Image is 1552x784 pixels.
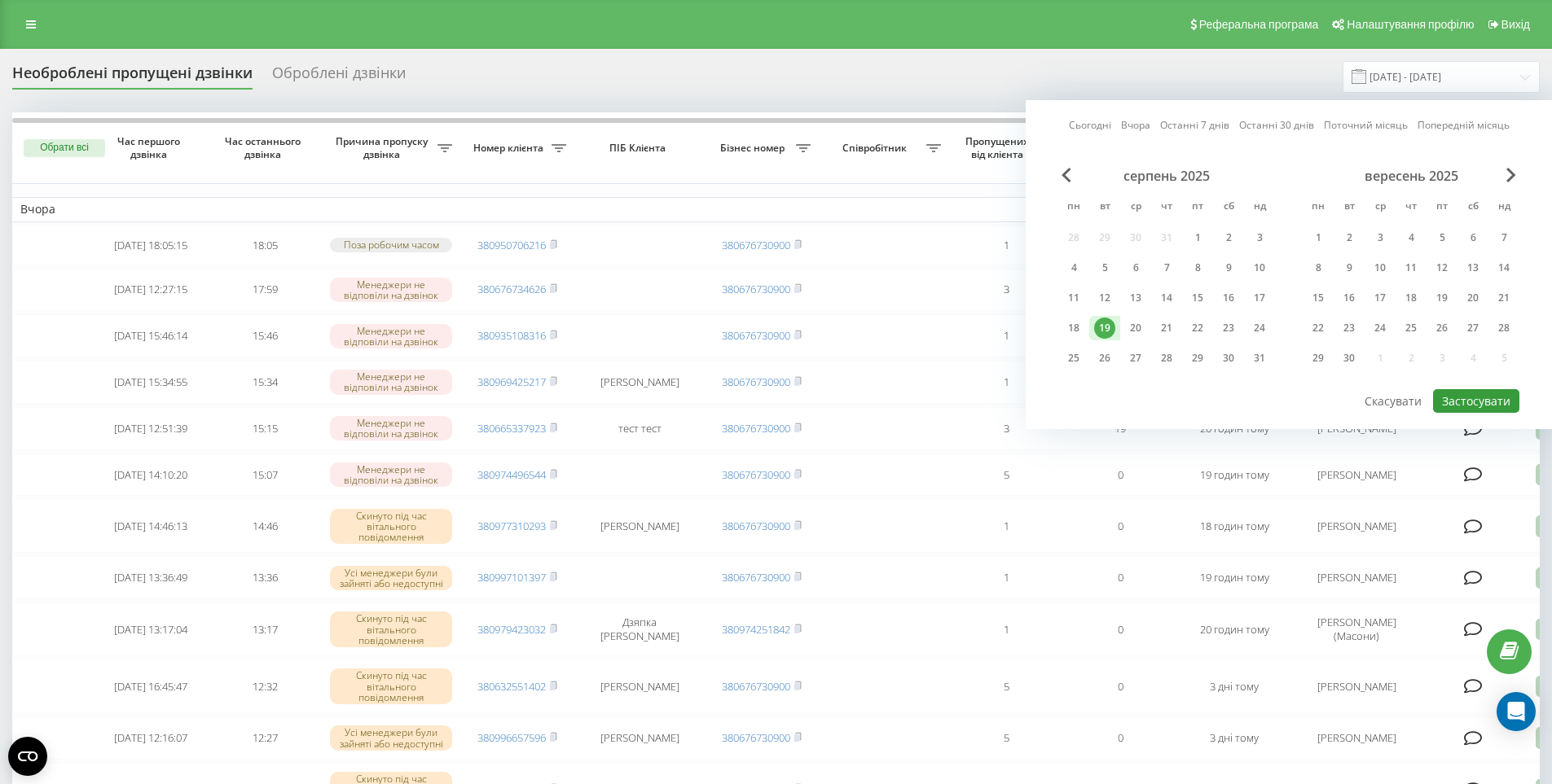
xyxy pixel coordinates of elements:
abbr: субота [1216,195,1241,220]
abbr: субота [1461,195,1485,220]
a: 380676730900 [722,467,790,482]
div: ср 27 серп 2025 р. [1120,346,1151,370]
div: чт 18 вер 2025 р. [1396,286,1427,310]
div: Менеджери не відповіли на дзвінок [330,324,452,348]
div: нд 24 серп 2025 р. [1244,316,1275,340]
div: чт 28 серп 2025 р. [1151,346,1182,370]
div: чт 4 вер 2025 р. [1396,226,1427,250]
div: 27 [1125,348,1146,369]
td: [DATE] 12:16:07 [94,716,208,760]
span: Next Month [1506,168,1516,182]
abbr: понеділок [1306,195,1330,220]
a: 380676730900 [722,374,790,389]
div: 20 [1462,287,1484,309]
span: Співробітник [827,142,926,155]
td: 0 [1063,602,1177,656]
div: нд 31 серп 2025 р. [1244,346,1275,370]
div: 17 [1249,287,1270,309]
td: [PERSON_NAME] (Масони) [1291,602,1422,656]
span: Previous Month [1062,168,1071,182]
td: 5 [949,453,1063,497]
td: 3 дні тому [1177,659,1291,713]
div: 3 [1370,227,1391,248]
div: ср 6 серп 2025 р. [1120,256,1151,280]
button: Open CMP widget [8,737,47,776]
div: Скинуто під час вітального повідомлення [330,668,452,704]
div: 27 [1462,318,1484,339]
div: серпень 2025 [1058,168,1275,184]
td: 12:32 [208,659,322,713]
td: [DATE] 13:36:49 [94,556,208,599]
div: 17 [1370,287,1391,309]
div: 30 [1218,348,1239,369]
div: 26 [1094,348,1115,369]
td: 18:05 [208,226,322,265]
div: 4 [1063,257,1084,278]
div: 23 [1218,318,1239,339]
div: пт 1 серп 2025 р. [1182,226,1213,250]
div: нд 17 серп 2025 р. [1244,286,1275,310]
td: 20 годин тому [1177,602,1291,656]
div: 26 [1431,318,1453,339]
div: пн 15 вер 2025 р. [1303,286,1334,310]
div: 19 [1094,318,1115,339]
div: нд 21 вер 2025 р. [1488,286,1519,310]
div: 10 [1370,257,1391,278]
td: [PERSON_NAME] [1291,453,1422,497]
abbr: вівторок [1093,195,1117,220]
td: 3 дні тому [1177,716,1291,760]
td: 15:07 [208,453,322,497]
a: 380676730900 [722,282,790,296]
div: пт 22 серп 2025 р. [1182,316,1213,340]
div: 16 [1218,287,1239,309]
abbr: п’ятниця [1430,195,1454,220]
div: 21 [1156,318,1177,339]
div: сб 23 серп 2025 р. [1213,316,1244,340]
div: 25 [1400,318,1422,339]
div: пн 22 вер 2025 р. [1303,316,1334,340]
td: 17:59 [208,269,322,312]
div: сб 9 серп 2025 р. [1213,256,1244,280]
div: пн 1 вер 2025 р. [1303,226,1334,250]
div: 25 [1063,348,1084,369]
abbr: вівторок [1337,195,1361,220]
td: 1 [949,314,1063,357]
div: сб 20 вер 2025 р. [1457,286,1488,310]
td: 0 [1063,499,1177,553]
div: Скинуто під час вітального повідомлення [330,509,452,545]
abbr: четвер [1399,195,1423,220]
div: вт 30 вер 2025 р. [1334,346,1365,370]
button: Обрати всі [24,139,105,157]
a: Вчора [1121,117,1150,133]
td: 15:34 [208,361,322,404]
a: 380935108316 [477,328,546,343]
div: 9 [1339,257,1360,278]
div: сб 27 вер 2025 р. [1457,316,1488,340]
div: 31 [1249,348,1270,369]
td: 14:46 [208,499,322,553]
div: нд 10 серп 2025 р. [1244,256,1275,280]
span: Номер клієнта [468,142,552,155]
div: вересень 2025 [1303,168,1519,184]
a: 380950706216 [477,238,546,252]
a: 380665337923 [477,421,546,436]
a: 380676730900 [722,421,790,436]
abbr: п’ятниця [1185,195,1210,220]
div: 5 [1094,257,1115,278]
a: 380632551402 [477,679,546,694]
div: 13 [1125,287,1146,309]
td: [PERSON_NAME] [1291,556,1422,599]
span: Бізнес номер [713,142,796,155]
a: Останні 7 днів [1160,117,1229,133]
div: вт 19 серп 2025 р. [1089,316,1120,340]
div: 11 [1063,287,1084,309]
span: Причина пропуску дзвінка [330,135,437,160]
div: Менеджери не відповіли на дзвінок [330,370,452,394]
td: [DATE] 16:45:47 [94,659,208,713]
td: 12:27 [208,716,322,760]
div: вт 12 серп 2025 р. [1089,286,1120,310]
td: [DATE] 14:10:20 [94,453,208,497]
div: ср 10 вер 2025 р. [1365,256,1396,280]
div: пт 5 вер 2025 р. [1427,226,1457,250]
td: [PERSON_NAME] [574,361,705,404]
